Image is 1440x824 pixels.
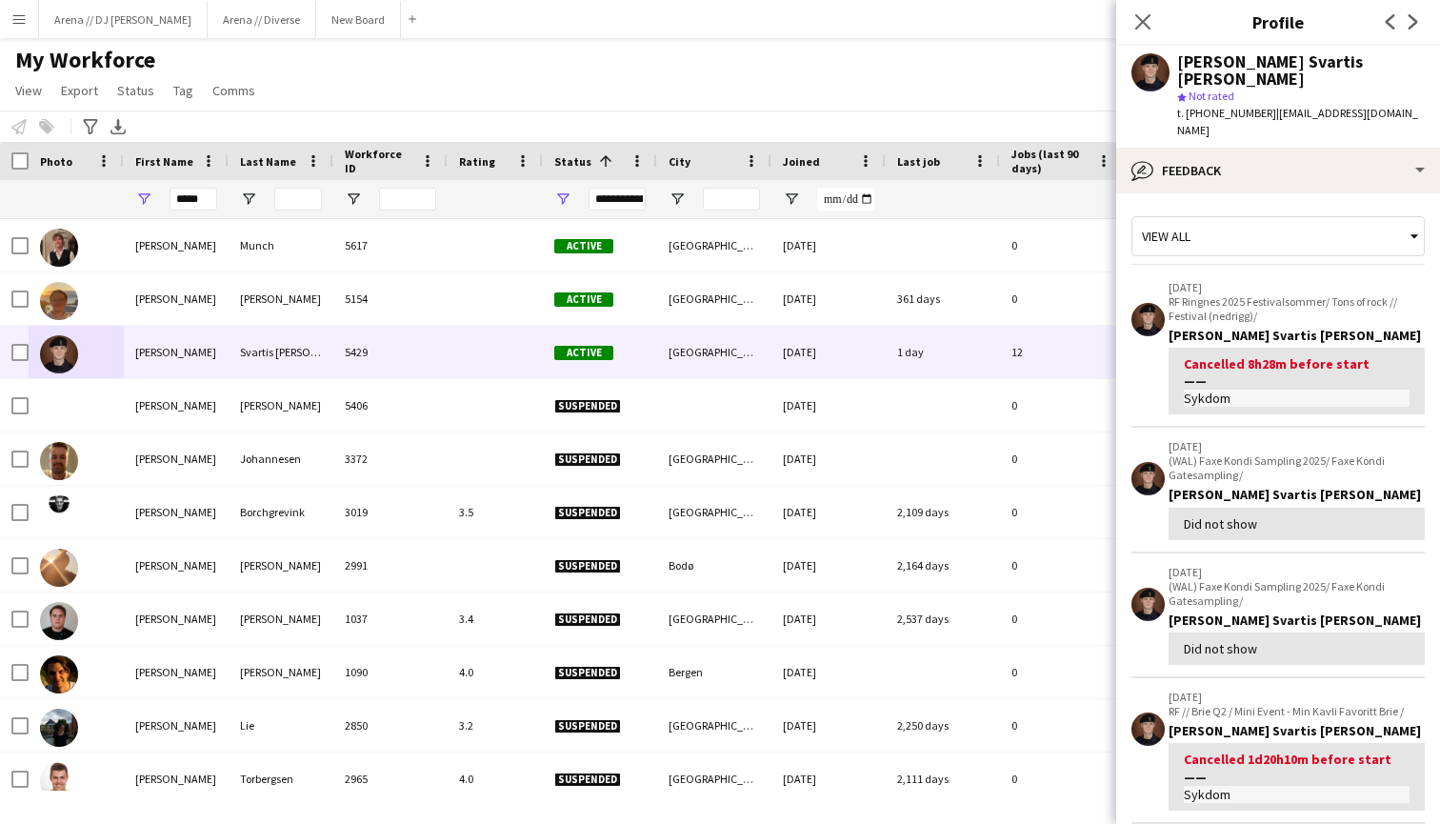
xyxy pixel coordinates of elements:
div: 2,111 days [886,753,1000,805]
div: Cancelled 8h28m before start [1184,355,1410,390]
input: Workforce ID Filter Input [379,188,436,211]
img: Simon Oscar Munch [40,229,78,267]
app-action-btn: Export XLSX [107,115,130,138]
div: [DATE] [771,486,886,538]
div: Sykdom [1184,390,1410,407]
div: 3.5 [448,486,543,538]
input: Last Name Filter Input [274,188,322,211]
span: View all [1142,228,1190,245]
div: Svartis [PERSON_NAME] [229,326,333,378]
button: Open Filter Menu [345,191,362,208]
div: Borchgrevink [229,486,333,538]
div: [PERSON_NAME] [124,272,229,325]
div: 2,164 days [886,539,1000,592]
span: My Workforce [15,46,155,74]
h3: Profile [1116,10,1440,34]
div: 3.4 [448,593,543,645]
button: Open Filter Menu [240,191,257,208]
p: [DATE] [1169,280,1425,294]
div: Feedback [1116,148,1440,193]
span: Not rated [1189,89,1234,103]
span: Suspended [554,559,621,573]
div: Bodø [657,539,771,592]
a: Tag [166,78,201,103]
div: 2991 [333,539,448,592]
div: Did not show [1184,640,1410,657]
div: [DATE] [771,699,886,752]
app-action-btn: Advanced filters [79,115,102,138]
div: 2,250 days [886,699,1000,752]
div: [PERSON_NAME] Svartis [PERSON_NAME] [1177,53,1425,88]
span: Suspended [554,506,621,520]
span: Rating [459,154,495,169]
a: Status [110,78,162,103]
img: Simon Lie [40,709,78,747]
div: [PERSON_NAME] Svartis [PERSON_NAME] [1169,327,1425,344]
input: City Filter Input [703,188,760,211]
div: [PERSON_NAME] [124,699,229,752]
div: Lie [229,699,333,752]
div: 0 [1000,699,1124,752]
div: 1037 [333,593,448,645]
div: [PERSON_NAME] [124,326,229,378]
img: Simon Lyngvær Torbergsen [40,762,78,800]
p: (WAL) Faxe Kondi Sampling 2025/ Faxe Kondi Gatesampling/ [1169,453,1425,482]
div: [PERSON_NAME] [229,539,333,592]
span: View [15,82,42,99]
div: 12 [1000,326,1124,378]
div: [PERSON_NAME] [124,219,229,271]
div: 0 [1000,753,1124,805]
div: 1090 [333,646,448,698]
button: Arena // Diverse [208,1,316,38]
span: t. [PHONE_NUMBER] [1177,106,1276,120]
span: Last job [897,154,940,169]
div: [GEOGRAPHIC_DATA] [657,486,771,538]
div: 0 [1000,379,1124,432]
span: Suspended [554,773,621,787]
div: 3372 [333,432,448,485]
span: First Name [135,154,193,169]
div: [PERSON_NAME] [124,646,229,698]
div: [DATE] [771,272,886,325]
p: [DATE] [1169,565,1425,579]
span: Export [61,82,98,99]
span: Suspended [554,452,621,467]
div: [GEOGRAPHIC_DATA] [657,753,771,805]
div: Munch [229,219,333,271]
p: [DATE] [1169,690,1425,704]
img: Simon Iversen [40,602,78,640]
div: [DATE] [771,646,886,698]
div: [GEOGRAPHIC_DATA] [657,432,771,485]
div: 5429 [333,326,448,378]
div: [PERSON_NAME] [124,593,229,645]
div: Bergen [657,646,771,698]
span: Last Name [240,154,296,169]
div: [PERSON_NAME] [124,539,229,592]
span: Status [117,82,154,99]
span: Suspended [554,719,621,734]
div: 5154 [333,272,448,325]
div: [DATE] [771,219,886,271]
a: Comms [205,78,263,103]
div: [PERSON_NAME] Svartis [PERSON_NAME] [1169,486,1425,503]
span: Jobs (last 90 days) [1011,147,1090,175]
div: 0 [1000,593,1124,645]
div: 2850 [333,699,448,752]
a: Export [53,78,106,103]
a: View [8,78,50,103]
img: Simon Svartis Christiansen [40,335,78,373]
div: [PERSON_NAME] Svartis [PERSON_NAME] [1169,612,1425,629]
div: Torbergsen [229,753,333,805]
button: Open Filter Menu [135,191,152,208]
div: 1 day [886,326,1000,378]
span: Suspended [554,613,621,627]
p: (WAL) Faxe Kondi Sampling 2025/ Faxe Kondi Gatesampling/ [1169,579,1425,608]
span: Workforce ID [345,147,413,175]
img: Simon Borchgrevink [40,495,78,533]
div: [DATE] [771,432,886,485]
img: Simon Haile [40,549,78,587]
div: [PERSON_NAME] [124,379,229,432]
div: 0 [1000,219,1124,271]
img: Simon Andernach Johannesen [40,442,78,480]
span: Suspended [554,666,621,680]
